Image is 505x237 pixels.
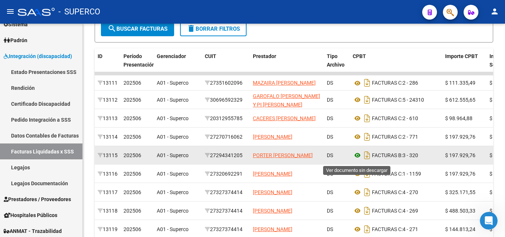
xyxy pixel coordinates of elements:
span: [PERSON_NAME] [253,171,292,177]
div: Soporte dice… [6,133,142,169]
div: 13111 [98,79,118,87]
span: - SUPERCO [58,4,100,20]
span: FACTURAS C: [372,189,403,195]
mat-icon: search [108,24,116,33]
button: Borrar Filtros [180,21,247,36]
div: 27294341205 [205,151,247,160]
span: [PERSON_NAME] [253,208,292,214]
span: FACTURAS C: [372,171,403,177]
span: [PERSON_NAME] [253,226,292,232]
span: DS [327,152,333,158]
div: 27327374414 [205,207,247,215]
button: Buscar Facturas [101,21,174,36]
div: Descargar transcripción [68,36,151,51]
span: A01 - Superco [157,189,189,195]
span: $ 197.929,76 [445,171,475,177]
datatable-header-cell: ID [95,48,121,81]
span: Período Presentación [123,53,155,68]
span: FACTURAS C: [372,115,403,121]
div: gracias [111,94,142,110]
mat-icon: menu [6,7,15,16]
button: Inicio [129,3,143,17]
span: GAROFALO [PERSON_NAME] Y PI [PERSON_NAME] [253,93,320,108]
span: Sistema [4,20,28,28]
span: 202506 [123,134,141,140]
span: $ 144.813,24 [445,226,475,232]
datatable-header-cell: CPBT [350,48,442,81]
div: ok [124,60,142,77]
datatable-header-cell: Prestador [250,48,324,81]
div: El área de sistemas está verificando porque el import no admite 0 a la izquierda en una columna p... [6,9,121,54]
div: 3 - 320 [353,149,439,161]
div: gracias [117,98,136,106]
span: DS [327,226,333,232]
span: A01 - Superco [157,208,189,214]
div: Soporte • Hace 2h [12,158,53,162]
span: DS [327,208,333,214]
div: Ampliar ventana [83,25,145,33]
button: Selector de emoji [11,180,17,186]
span: Borrar Filtros [187,26,240,32]
i: Descargar documento [362,131,372,143]
div: 27320692291 [205,170,247,178]
span: Prestadores / Proveedores [4,195,71,203]
span: [PERSON_NAME] [253,134,292,140]
div: 5 - 24310 [353,94,439,106]
i: Descargar documento [362,186,372,198]
span: $ 111.335,49 [445,80,475,86]
iframe: Intercom live chat [480,212,498,230]
span: 202506 [123,208,141,214]
span: FACTURAS B: [372,152,403,158]
div: 4 - 269 [353,205,439,217]
div: ok [130,65,136,72]
i: Descargar documento [362,77,372,89]
span: FACTURAS C: [372,97,403,103]
span: 202506 [123,80,141,86]
div: 27327374414 [205,188,247,197]
span: 202506 [123,115,141,121]
div: Cualquier otra duda estamos a su disposición.Soporte • Hace 2h [6,133,121,156]
span: 202506 [123,171,141,177]
span: DS [327,80,333,86]
div: 13119 [98,225,118,234]
span: [PERSON_NAME] [253,189,292,195]
span: FACTURAS C: [372,226,403,232]
div: 13113 [98,114,118,123]
div: De nada, ¡Que tenga un lindo dia! [12,121,100,128]
span: CPBT [353,53,366,59]
mat-icon: person [490,7,499,16]
div: 20312955785 [205,114,247,123]
span: FACTURAS C: [372,80,403,86]
span: A01 - Superco [157,97,189,103]
i: Descargar documento [362,94,372,106]
div: De nada, ¡Que tenga un lindo dia! [6,116,106,132]
div: Edith dice… [6,94,142,116]
span: DS [327,134,333,140]
datatable-header-cell: Período Presentación [121,48,154,81]
div: 2 - 286 [353,77,439,89]
i: Descargar documento [362,112,372,124]
div: 27270716062 [205,133,247,141]
div: 2 - 771 [353,131,439,143]
div: Descargar transcripción [83,40,145,48]
span: $ 197.929,76 [445,152,475,158]
span: Gerenciador [157,53,186,59]
span: MAZAIRA [PERSON_NAME] [253,80,316,86]
div: 30696592329 [205,96,247,104]
div: 1 - 1159 [353,168,439,180]
div: 13118 [98,207,118,215]
button: Enviar un mensaje… [127,177,139,189]
div: 4 - 270 [353,186,439,198]
span: $ 325.171,55 [445,189,475,195]
span: Hospitales Públicos [4,211,57,219]
span: 202506 [123,226,141,232]
datatable-header-cell: Tipo Archivo [324,48,350,81]
span: Padrón [4,36,27,44]
div: Ampliar ventana [68,21,151,36]
h1: Fin [36,7,45,13]
span: DS [327,115,333,121]
span: ID [98,53,102,59]
i: Descargar documento [362,168,372,180]
textarea: Escribe un mensaje... [6,165,142,177]
span: DS [327,189,333,195]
